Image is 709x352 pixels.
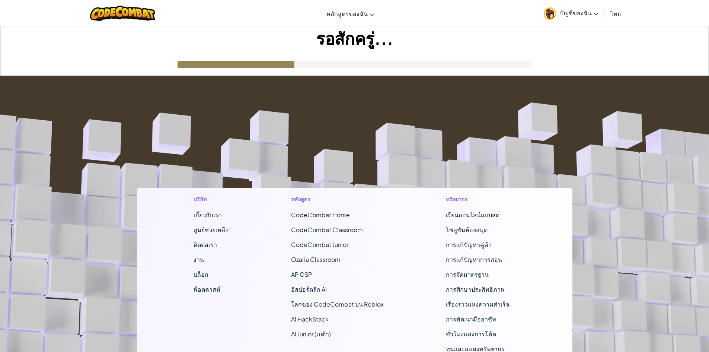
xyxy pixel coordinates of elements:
[446,211,499,219] a: เรียนออนไลน์แบบสด
[291,195,384,203] h1: หลักสูตร
[291,300,384,308] a: โลกของ CodeCombat บน Roblox
[0,26,709,50] h1: รอสักครู่...
[446,241,492,248] a: การแก้ปัญหาคู่ค้า
[323,3,378,23] a: หลักสูตรของฉัน
[560,9,598,17] span: บัญชีของฉัน
[544,7,556,20] img: avatar
[446,256,502,263] a: การแก้ปัญหาการสอน
[291,226,363,234] a: CodeCombat Classroom
[446,195,515,203] h1: ทรัพยากร
[194,195,229,203] h1: บริษัท
[446,315,496,323] a: การพัฒนามืออาชีพ
[446,226,488,234] a: โซลูชันห้องสมุด
[446,300,509,308] a: เรื่องราวแห่งความสำเร็จ
[90,6,155,21] img: CodeCombat logo
[194,256,204,263] a: งาน
[326,10,368,18] span: หลักสูตรของฉัน
[291,256,341,263] a: Ozaria Classroom
[607,3,625,23] a: ไทย
[446,270,489,278] a: การจัดมาตรฐาน
[446,285,505,293] a: การศึกษาประสิทธิภาพ
[291,270,312,278] a: AP CSP
[291,211,350,219] span: CodeCombat Home
[194,211,222,219] a: เกี่ยวกับเรา
[194,226,229,234] a: ศูนย์ช่วยเหลือ
[446,330,496,338] a: ชั่วโมงแห่งการโค้ด
[610,10,621,18] span: ไทย
[291,315,329,323] a: AI HackStack
[540,1,602,25] a: บัญชีของฉัน
[194,241,217,248] span: ติดต่อเรา
[194,270,208,278] a: บล็อก
[291,241,348,248] a: CodeCombat Junior
[291,330,331,338] a: AI Junior (เบต้า)
[194,285,220,293] a: พ็อดคาสท์
[291,285,327,293] a: อีสปอร์ตลีก AI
